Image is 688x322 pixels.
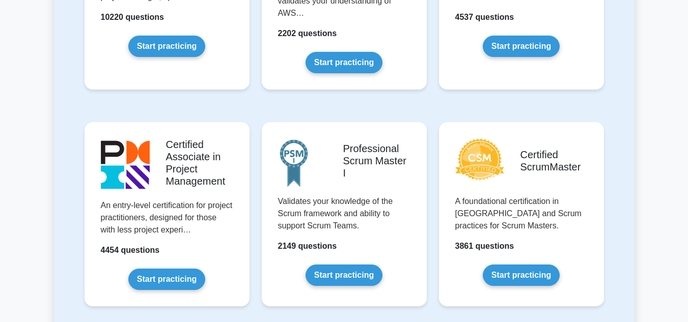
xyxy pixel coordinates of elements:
[483,265,560,286] a: Start practicing
[306,52,382,73] a: Start practicing
[128,269,205,290] a: Start practicing
[483,36,560,57] a: Start practicing
[128,36,205,57] a: Start practicing
[306,265,382,286] a: Start practicing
